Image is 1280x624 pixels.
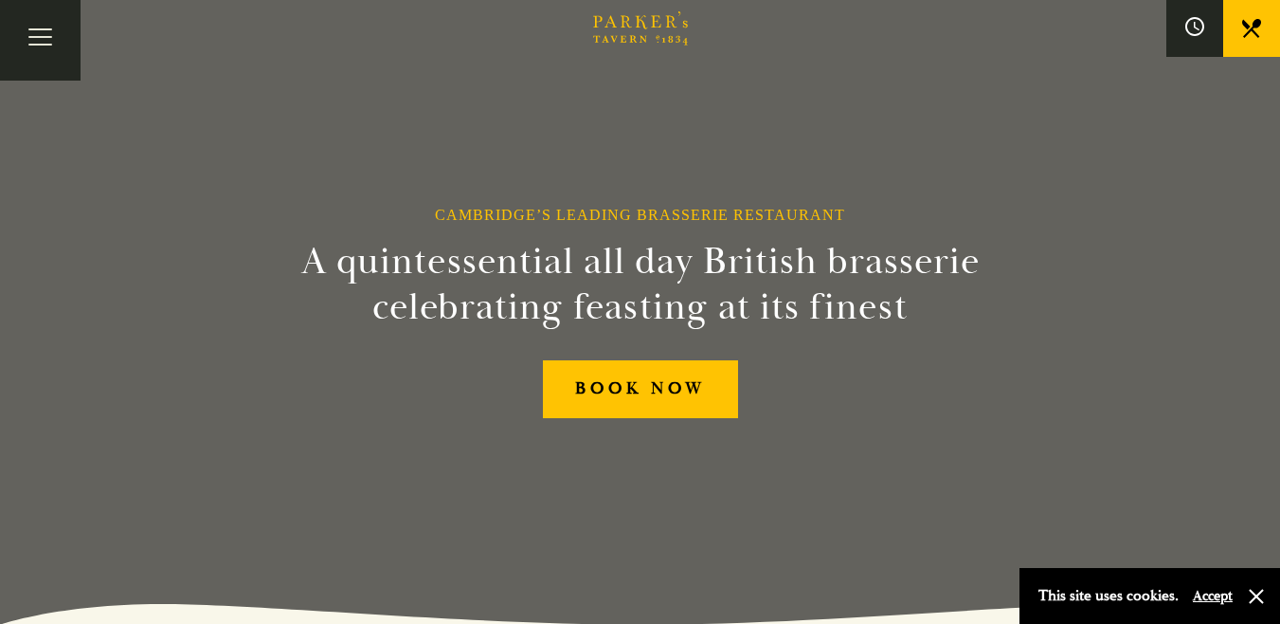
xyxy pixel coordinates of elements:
[543,360,738,418] a: BOOK NOW
[208,239,1073,330] h2: A quintessential all day British brasserie celebrating feasting at its finest
[435,206,845,224] h1: Cambridge’s Leading Brasserie Restaurant
[1193,587,1233,605] button: Accept
[1247,587,1266,606] button: Close and accept
[1038,582,1179,610] p: This site uses cookies.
